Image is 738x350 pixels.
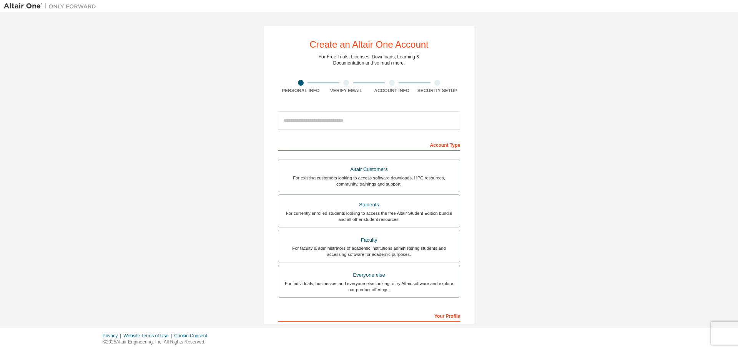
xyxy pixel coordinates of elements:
[283,270,455,280] div: Everyone else
[4,2,100,10] img: Altair One
[103,339,212,345] p: © 2025 Altair Engineering, Inc. All Rights Reserved.
[415,88,460,94] div: Security Setup
[283,235,455,245] div: Faculty
[278,138,460,151] div: Account Type
[319,54,420,66] div: For Free Trials, Licenses, Downloads, Learning & Documentation and so much more.
[283,280,455,293] div: For individuals, businesses and everyone else looking to try Altair software and explore our prod...
[283,175,455,187] div: For existing customers looking to access software downloads, HPC resources, community, trainings ...
[283,245,455,257] div: For faculty & administrators of academic institutions administering students and accessing softwa...
[283,164,455,175] div: Altair Customers
[369,88,415,94] div: Account Info
[278,309,460,322] div: Your Profile
[174,333,211,339] div: Cookie Consent
[324,88,369,94] div: Verify Email
[283,210,455,222] div: For currently enrolled students looking to access the free Altair Student Edition bundle and all ...
[278,88,324,94] div: Personal Info
[309,40,429,49] div: Create an Altair One Account
[103,333,123,339] div: Privacy
[123,333,174,339] div: Website Terms of Use
[283,199,455,210] div: Students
